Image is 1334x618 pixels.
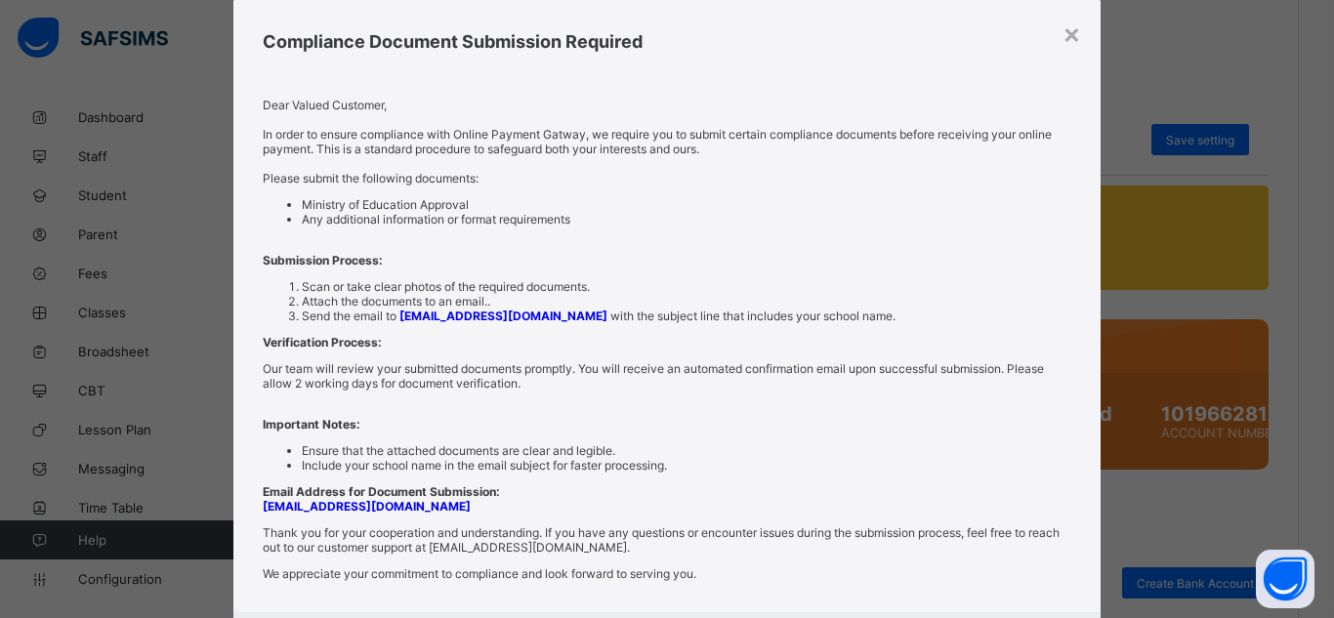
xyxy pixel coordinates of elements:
[263,253,383,268] b: Submission Process:
[263,31,1071,52] h2: Compliance Document Submission Required
[263,566,1071,581] p: We appreciate your commitment to compliance and look forward to serving you.
[302,443,1071,458] li: Ensure that the attached documents are clear and legible.
[263,417,360,432] b: Important Notes:
[1063,17,1081,50] div: ×
[302,458,1071,473] li: Include your school name in the email subject for faster processing.
[302,279,1071,294] li: Scan or take clear photos of the required documents.
[263,525,1071,555] p: Thank you for your cooperation and understanding. If you have any questions or encounter issues d...
[302,309,1071,323] li: Send the email to with the subject line that includes your school name.
[302,294,1071,309] li: Attach the documents to an email..
[263,98,1071,185] p: Dear Valued Customer, In order to ensure compliance with Online Payment Gatway, we require you to...
[263,361,1071,391] p: Our team will review your submitted documents promptly. You will receive an automated confirmatio...
[263,484,500,499] b: Email Address for Document Submission:
[302,197,1071,212] li: Ministry of Education Approval
[263,499,471,514] a: [EMAIL_ADDRESS][DOMAIN_NAME]
[263,335,382,350] b: Verification Process:
[399,309,607,323] a: [EMAIL_ADDRESS][DOMAIN_NAME]
[1256,550,1314,608] button: Open asap
[302,212,1071,227] li: Any additional information or format requirements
